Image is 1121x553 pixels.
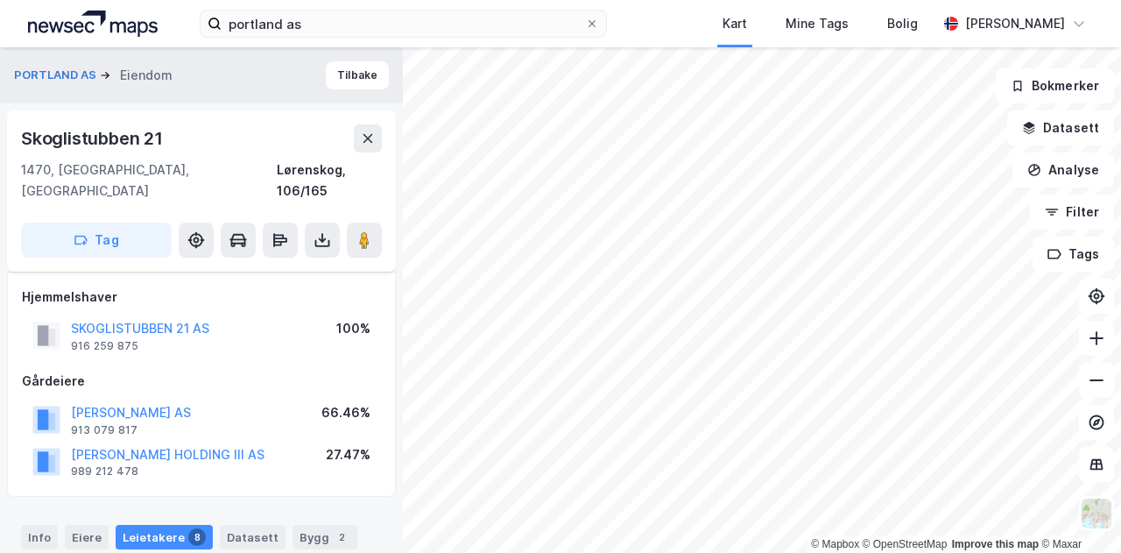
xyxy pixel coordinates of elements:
button: Tags [1033,237,1114,272]
div: Eiendom [120,65,173,86]
div: Eiere [65,525,109,549]
button: Datasett [1007,110,1114,145]
button: Bokmerker [996,68,1114,103]
div: 2 [333,528,350,546]
div: Skoglistubben 21 [21,124,166,152]
button: PORTLAND AS [14,67,100,84]
div: 100% [336,318,370,339]
div: 1470, [GEOGRAPHIC_DATA], [GEOGRAPHIC_DATA] [21,160,277,202]
button: Tag [21,223,172,258]
a: OpenStreetMap [863,538,948,550]
a: Improve this map [952,538,1039,550]
div: 913 079 817 [71,423,137,437]
input: Søk på adresse, matrikkel, gårdeiere, leietakere eller personer [222,11,585,37]
div: 989 212 478 [71,464,138,479]
div: 66.46% [321,402,370,423]
div: 8 [188,528,206,546]
div: Lørenskog, 106/165 [277,160,382,202]
iframe: Chat Widget [1033,469,1121,553]
div: Kart [723,13,747,34]
div: [PERSON_NAME] [965,13,1065,34]
button: Filter [1030,195,1114,230]
div: Gårdeiere [22,371,381,392]
div: Mine Tags [786,13,849,34]
div: Bolig [887,13,918,34]
div: Leietakere [116,525,213,549]
button: Analyse [1012,152,1114,188]
button: Tilbake [326,61,389,89]
div: Datasett [220,525,286,549]
a: Mapbox [811,538,859,550]
div: 27.47% [326,444,370,465]
div: Hjemmelshaver [22,287,381,308]
img: logo.a4113a55bc3d86da70a041830d287a7e.svg [28,11,158,37]
div: Bygg [293,525,357,549]
div: 916 259 875 [71,339,138,353]
div: Info [21,525,58,549]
